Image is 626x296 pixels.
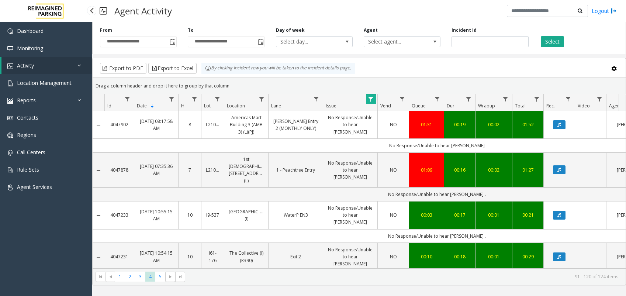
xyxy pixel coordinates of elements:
a: 00:02 [480,121,508,128]
img: infoIcon.svg [205,65,211,71]
div: 00:01 [480,211,508,218]
a: 1 - Peachtree Entry [273,166,318,173]
a: 00:29 [517,253,539,260]
a: [PERSON_NAME] Entry 2 (MONTHLY ONLY) [273,118,318,132]
a: Collapse Details [93,122,104,128]
a: 00:18 [449,253,471,260]
a: 00:10 [414,253,439,260]
a: 10 [183,253,197,260]
a: 00:16 [449,166,471,173]
img: 'icon' [7,132,13,138]
span: Date [137,103,147,109]
span: Lane [271,103,281,109]
button: Export to PDF [100,63,146,74]
span: Page 2 [125,272,135,282]
span: Queue [412,103,426,109]
a: 00:01 [480,253,508,260]
button: Select [541,36,564,47]
a: [DATE] 10:55:15 AM [139,208,174,222]
span: NO [390,121,397,128]
span: Vend [380,103,391,109]
a: L21036901 [206,121,219,128]
a: No Response/Unable to hear [PERSON_NAME] [328,204,373,226]
span: Agent Services [17,183,52,190]
a: 8 [183,121,197,128]
div: Drag a column header and drop it here to group by that column [93,79,626,92]
span: Page 5 [155,272,165,282]
span: Go to the next page [167,274,173,280]
img: 'icon' [7,150,13,156]
h3: Agent Activity [111,2,176,20]
span: NO [390,167,397,173]
a: Video Filter Menu [595,94,605,104]
a: NO [382,121,404,128]
a: 01:31 [414,121,439,128]
div: 01:09 [414,166,439,173]
span: Agent [609,103,621,109]
a: Lane Filter Menu [311,94,321,104]
span: Dashboard [17,27,44,34]
div: 00:21 [517,211,539,218]
span: Go to the first page [98,274,104,280]
label: Incident Id [452,27,477,34]
img: 'icon' [7,115,13,121]
div: 01:52 [517,121,539,128]
span: Page 4 [145,272,155,282]
a: Collapse Details [93,254,104,260]
a: Lot Filter Menu [212,94,222,104]
kendo-pager-info: 91 - 120 of 124 items [190,273,618,280]
a: Issue Filter Menu [366,94,376,104]
span: Go to the previous page [108,274,114,280]
span: Issue [326,103,336,109]
img: 'icon' [7,98,13,104]
a: [DATE] 10:54:15 AM [139,249,174,264]
span: Go to the last page [175,272,185,282]
span: Page 1 [115,272,125,282]
a: Date Filter Menu [167,94,177,104]
span: NO [390,212,397,218]
a: L21078200 [206,166,219,173]
a: Vend Filter Menu [397,94,407,104]
img: 'icon' [7,63,13,69]
div: Data table [93,94,626,268]
a: 00:19 [449,121,471,128]
a: 4047878 [109,166,129,173]
a: Rec. Filter Menu [563,94,573,104]
span: Rec. [546,103,555,109]
a: Activity [1,57,92,74]
a: 4047231 [109,253,129,260]
a: [DATE] 07:35:36 AM [139,163,174,177]
img: 'icon' [7,46,13,52]
span: Location Management [17,79,72,86]
a: I61-176 [206,249,219,264]
img: 'icon' [7,28,13,34]
span: Toggle popup [256,37,264,47]
a: 4047902 [109,121,129,128]
span: Go to the previous page [106,272,115,282]
span: H [181,103,184,109]
span: Total [515,103,526,109]
a: 01:27 [517,166,539,173]
a: Id Filter Menu [122,94,132,104]
a: 00:02 [480,166,508,173]
a: 10 [183,211,197,218]
a: 00:17 [449,211,471,218]
a: Logout [592,7,617,15]
img: 'icon' [7,80,13,86]
span: Location [227,103,245,109]
a: Queue Filter Menu [432,94,442,104]
span: Toggle popup [168,37,176,47]
a: [DATE] 08:17:58 AM [139,118,174,132]
span: NO [390,254,397,260]
a: Exit 2 [273,253,318,260]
